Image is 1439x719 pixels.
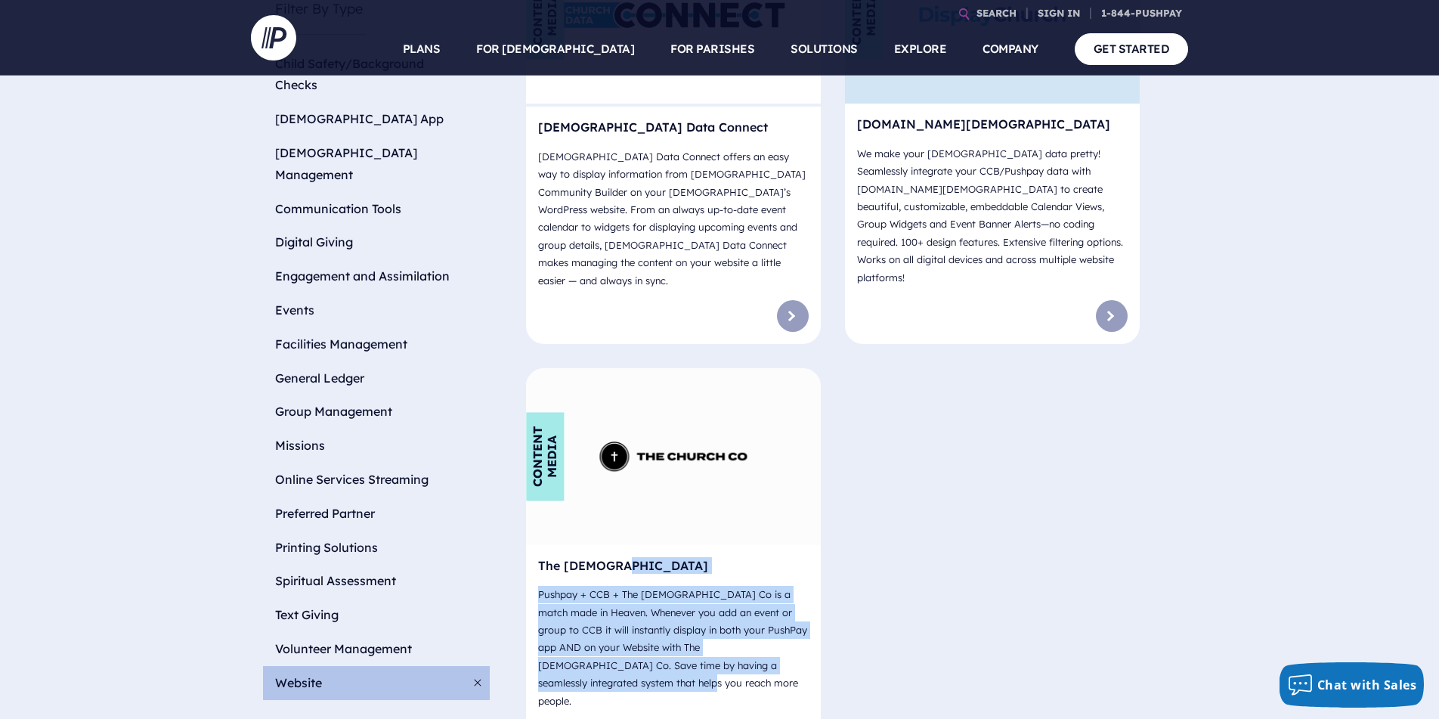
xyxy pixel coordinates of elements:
[857,139,1128,293] p: We make your [DEMOGRAPHIC_DATA] data pretty! Seamlessly integrate your CCB/Pushpay data with [DOM...
[263,192,490,226] li: Communication Tools
[263,598,490,632] li: Text Giving
[670,23,754,76] a: FOR PARISHES
[263,497,490,531] li: Preferred Partner
[263,102,490,136] li: [DEMOGRAPHIC_DATA] App
[476,23,634,76] a: FOR [DEMOGRAPHIC_DATA]
[538,580,809,716] p: Pushpay + CCB + The [DEMOGRAPHIC_DATA] Co is a match made in Heaven. Whenever you add an event or...
[263,632,490,666] li: Volunteer Management
[538,142,809,296] p: [DEMOGRAPHIC_DATA] Data Connect offers an easy way to display information from [DEMOGRAPHIC_DATA]...
[600,439,747,475] img: The ChurchCo - Logo
[263,259,490,293] li: Engagement and Assimilation
[1317,677,1417,693] span: Chat with Sales
[403,23,441,76] a: PLANS
[538,119,809,141] h6: [DEMOGRAPHIC_DATA] Data Connect
[263,429,490,463] li: Missions
[1280,662,1425,708] button: Chat with Sales
[263,564,490,598] li: Spiritual Assessment
[263,361,490,395] li: General Ledger
[791,23,858,76] a: SOLUTIONS
[538,557,809,580] h6: The [DEMOGRAPHIC_DATA]
[263,666,490,700] li: Website
[263,293,490,327] li: Events
[263,327,490,361] li: Facilities Management
[1075,33,1189,64] a: GET STARTED
[263,463,490,497] li: Online Services Streaming
[526,412,564,501] div: Content Media
[263,225,490,259] li: Digital Giving
[983,23,1038,76] a: COMPANY
[263,136,490,192] li: [DEMOGRAPHIC_DATA] Management
[857,116,1128,138] h6: [DOMAIN_NAME][DEMOGRAPHIC_DATA]
[263,395,490,429] li: Group Management
[263,531,490,565] li: Printing Solutions
[894,23,947,76] a: EXPLORE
